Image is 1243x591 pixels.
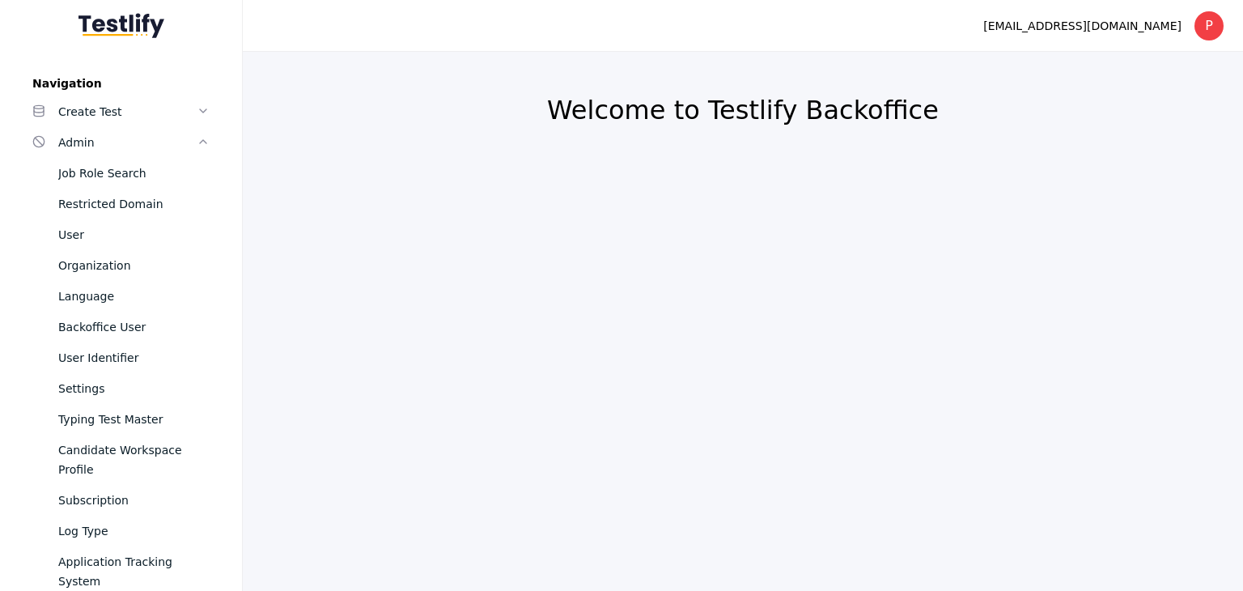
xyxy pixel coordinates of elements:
[58,317,210,337] div: Backoffice User
[19,516,223,546] a: Log Type
[19,77,223,90] label: Navigation
[58,256,210,275] div: Organization
[282,94,1204,126] h2: Welcome to Testlify Backoffice
[58,521,210,541] div: Log Type
[19,312,223,342] a: Backoffice User
[19,219,223,250] a: User
[1194,11,1224,40] div: P
[19,281,223,312] a: Language
[58,379,210,398] div: Settings
[19,485,223,516] a: Subscription
[19,404,223,435] a: Typing Test Master
[58,225,210,244] div: User
[58,410,210,429] div: Typing Test Master
[58,133,197,152] div: Admin
[58,552,210,591] div: Application Tracking System
[19,189,223,219] a: Restricted Domain
[19,250,223,281] a: Organization
[19,342,223,373] a: User Identifier
[58,287,210,306] div: Language
[78,13,164,38] img: Testlify - Backoffice
[19,435,223,485] a: Candidate Workspace Profile
[983,16,1181,36] div: [EMAIL_ADDRESS][DOMAIN_NAME]
[19,158,223,189] a: Job Role Search
[19,373,223,404] a: Settings
[58,164,210,183] div: Job Role Search
[58,102,197,121] div: Create Test
[58,491,210,510] div: Subscription
[58,194,210,214] div: Restricted Domain
[58,440,210,479] div: Candidate Workspace Profile
[58,348,210,368] div: User Identifier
